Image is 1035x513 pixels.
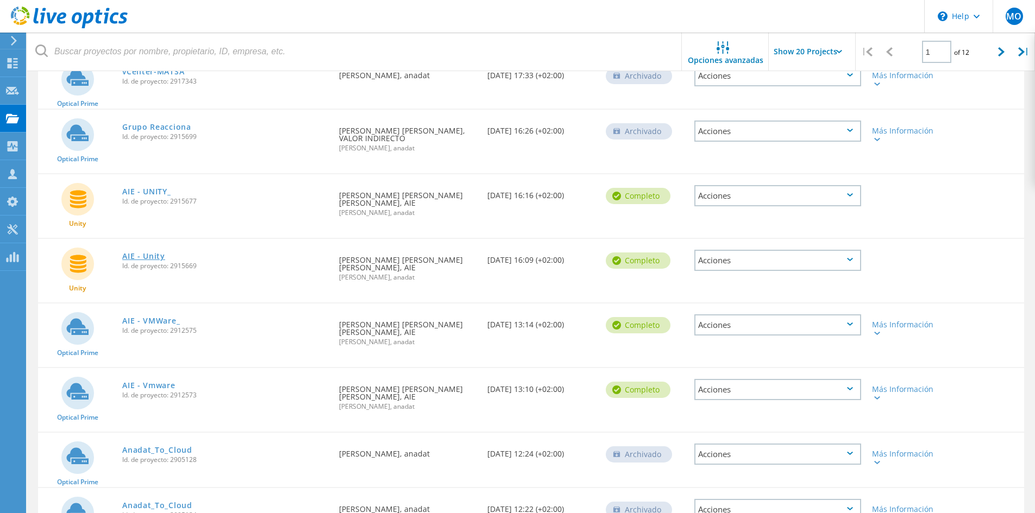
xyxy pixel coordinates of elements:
span: Unity [69,220,86,227]
span: [PERSON_NAME], anadat [339,403,476,410]
div: Acciones [694,379,861,400]
a: Grupo Reacciona [122,123,191,131]
a: Live Optics Dashboard [11,23,128,30]
span: Optical Prime [57,479,98,485]
div: Más Información [872,321,940,336]
div: | [856,33,878,71]
svg: \n [938,11,948,21]
span: Opciones avanzadas [688,56,763,64]
div: [PERSON_NAME], anadat [334,433,481,468]
a: Anadat_To_Cloud [122,446,192,454]
span: [PERSON_NAME], anadat [339,274,476,281]
div: Archivado [606,123,672,140]
a: AIE - VMWare_ [122,317,180,325]
a: AIE - UNITY_ [122,188,171,195]
div: Acciones [694,444,861,465]
div: Acciones [694,185,861,206]
span: Id. de proyecto: 2912575 [122,327,328,334]
a: vCenter-MATSA [122,68,184,75]
div: completo [606,382,670,398]
span: Optical Prime [57,100,98,107]
span: [PERSON_NAME], anadat [339,145,476,151]
div: Archivado [606,446,672,463]
span: Optical Prime [57,350,98,356]
a: AIE - Vmware [122,382,175,389]
span: Id. de proyecto: 2905128 [122,457,328,463]
span: Optical Prime [57,156,98,162]
div: [DATE] 13:14 (+02:00) [482,303,600,339]
span: [PERSON_NAME], anadat [339,210,476,216]
div: completo [606,317,670,333]
div: [DATE] 16:26 (+02:00) [482,110,600,145]
span: Id. de proyecto: 2917343 [122,78,328,85]
div: [DATE] 16:09 (+02:00) [482,239,600,275]
input: Buscar proyectos por nombre, propietario, ID, empresa, etc. [27,33,682,71]
span: Id. de proyecto: 2912573 [122,392,328,398]
span: of 12 [954,48,969,57]
div: Más Información [872,450,940,465]
div: [DATE] 13:10 (+02:00) [482,368,600,404]
a: Anadat_To_Cloud [122,502,192,509]
div: completo [606,188,670,204]
div: [PERSON_NAME] [PERSON_NAME] [PERSON_NAME], AIE [334,368,481,421]
span: Unity [69,285,86,292]
div: Acciones [694,250,861,271]
div: [DATE] 12:24 (+02:00) [482,433,600,468]
span: Id. de proyecto: 2915699 [122,134,328,140]
a: AIE - Unity [122,252,165,260]
div: | [1013,33,1035,71]
div: [PERSON_NAME] [PERSON_NAME], VALOR INDIRECTO [334,110,481,162]
span: [PERSON_NAME], anadat [339,339,476,345]
div: completo [606,252,670,269]
span: Optical Prime [57,414,98,421]
div: Más Información [872,127,940,142]
div: Acciones [694,65,861,86]
span: Id. de proyecto: 2915677 [122,198,328,205]
div: Acciones [694,121,861,142]
span: Id. de proyecto: 2915669 [122,263,328,269]
span: MO [1006,12,1021,21]
div: Acciones [694,314,861,335]
div: Más Información [872,385,940,401]
div: [DATE] 16:16 (+02:00) [482,174,600,210]
div: [PERSON_NAME] [PERSON_NAME] [PERSON_NAME], AIE [334,239,481,292]
div: [PERSON_NAME] [PERSON_NAME] [PERSON_NAME], AIE [334,174,481,227]
div: Más Información [872,72,940,87]
div: [PERSON_NAME] [PERSON_NAME] [PERSON_NAME], AIE [334,303,481,356]
div: Archivado [606,68,672,84]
